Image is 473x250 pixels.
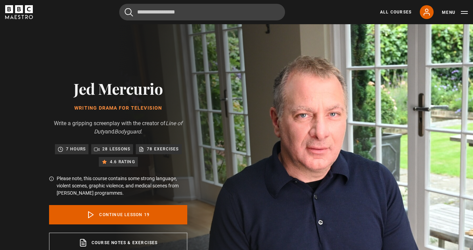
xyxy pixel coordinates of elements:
button: Submit the search query [125,8,133,17]
i: Bodyguard [114,128,141,135]
p: 28 lessons [102,146,130,152]
svg: BBC Maestro [5,5,33,19]
p: Please note, this course contains some strong language, violent scenes, graphic violence, and med... [57,175,187,197]
h1: Writing Drama for Television [49,105,187,111]
input: Search [119,4,285,20]
p: 78 exercises [147,146,179,152]
p: 7 hours [66,146,86,152]
a: All Courses [380,9,411,15]
a: Continue lesson 19 [49,205,187,224]
h2: Jed Mercurio [49,80,187,97]
p: Write a gripping screenplay with the creator of and . [49,119,187,136]
p: 4.6 rating [110,158,135,165]
button: Toggle navigation [442,9,468,16]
